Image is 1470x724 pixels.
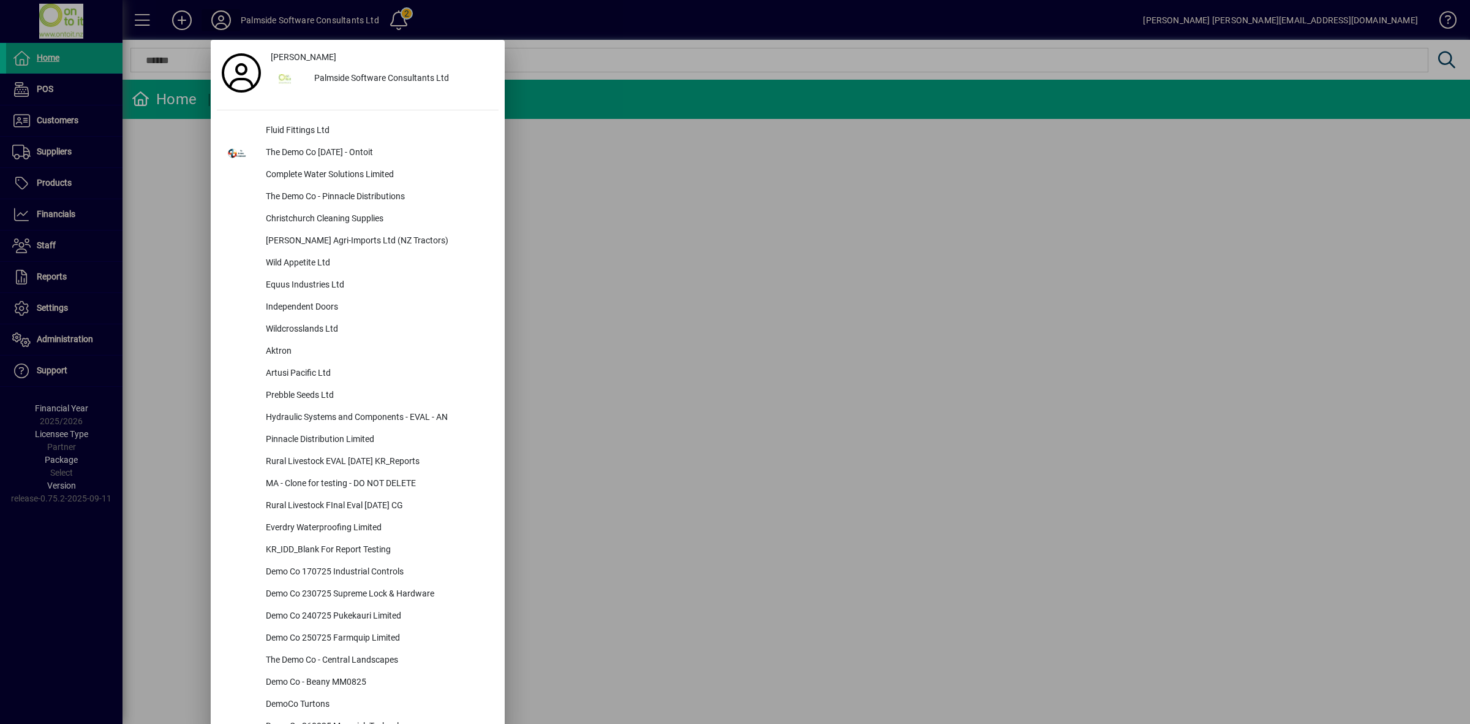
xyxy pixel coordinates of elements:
div: The Demo Co - Pinnacle Distributions [256,186,499,208]
button: Wildcrosslands Ltd [217,319,499,341]
button: Aktron [217,341,499,363]
button: Demo Co 240725 Pukekauri Limited [217,606,499,628]
button: Palmside Software Consultants Ltd [266,68,499,90]
div: Demo Co 240725 Pukekauri Limited [256,606,499,628]
button: MA - Clone for testing - DO NOT DELETE [217,473,499,495]
div: Aktron [256,341,499,363]
div: Everdry Waterproofing Limited [256,517,499,539]
button: Demo Co 230725 Supreme Lock & Hardware [217,584,499,606]
button: [PERSON_NAME] Agri-Imports Ltd (NZ Tractors) [217,231,499,253]
button: Prebble Seeds Ltd [217,385,499,407]
div: Independent Doors [256,297,499,319]
button: Rural Livestock EVAL [DATE] KR_Reports [217,451,499,473]
button: Christchurch Cleaning Supplies [217,208,499,231]
button: Fluid Fittings Ltd [217,120,499,142]
div: [PERSON_NAME] Agri-Imports Ltd (NZ Tractors) [256,231,499,253]
button: Pinnacle Distribution Limited [217,429,499,451]
div: KR_IDD_Blank For Report Testing [256,539,499,562]
button: Equus Industries Ltd [217,275,499,297]
button: KR_IDD_Blank For Report Testing [217,539,499,562]
div: Rural Livestock FInal Eval [DATE] CG [256,495,499,517]
div: Pinnacle Distribution Limited [256,429,499,451]
button: Independent Doors [217,297,499,319]
div: Demo Co 250725 Farmquip Limited [256,628,499,650]
button: The Demo Co [DATE] - Ontoit [217,142,499,164]
a: [PERSON_NAME] [266,46,499,68]
button: Demo Co - Beany MM0825 [217,672,499,694]
div: Wildcrosslands Ltd [256,319,499,341]
div: Prebble Seeds Ltd [256,385,499,407]
div: MA - Clone for testing - DO NOT DELETE [256,473,499,495]
div: Wild Appetite Ltd [256,253,499,275]
div: Artusi Pacific Ltd [256,363,499,385]
button: Hydraulic Systems and Components - EVAL - AN [217,407,499,429]
button: Everdry Waterproofing Limited [217,517,499,539]
span: [PERSON_NAME] [271,51,336,64]
button: Wild Appetite Ltd [217,253,499,275]
div: Rural Livestock EVAL [DATE] KR_Reports [256,451,499,473]
div: DemoCo Turtons [256,694,499,716]
button: Artusi Pacific Ltd [217,363,499,385]
div: Hydraulic Systems and Components - EVAL - AN [256,407,499,429]
div: The Demo Co [DATE] - Ontoit [256,142,499,164]
div: Fluid Fittings Ltd [256,120,499,142]
div: Equus Industries Ltd [256,275,499,297]
button: The Demo Co - Central Landscapes [217,650,499,672]
button: Complete Water Solutions Limited [217,164,499,186]
button: Demo Co 250725 Farmquip Limited [217,628,499,650]
div: Palmside Software Consultants Ltd [304,68,499,90]
div: Demo Co - Beany MM0825 [256,672,499,694]
button: Demo Co 170725 Industrial Controls [217,562,499,584]
button: DemoCo Turtons [217,694,499,716]
div: Demo Co 170725 Industrial Controls [256,562,499,584]
button: Rural Livestock FInal Eval [DATE] CG [217,495,499,517]
div: Christchurch Cleaning Supplies [256,208,499,231]
div: The Demo Co - Central Landscapes [256,650,499,672]
button: The Demo Co - Pinnacle Distributions [217,186,499,208]
a: Profile [217,62,266,84]
div: Demo Co 230725 Supreme Lock & Hardware [256,584,499,606]
div: Complete Water Solutions Limited [256,164,499,186]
